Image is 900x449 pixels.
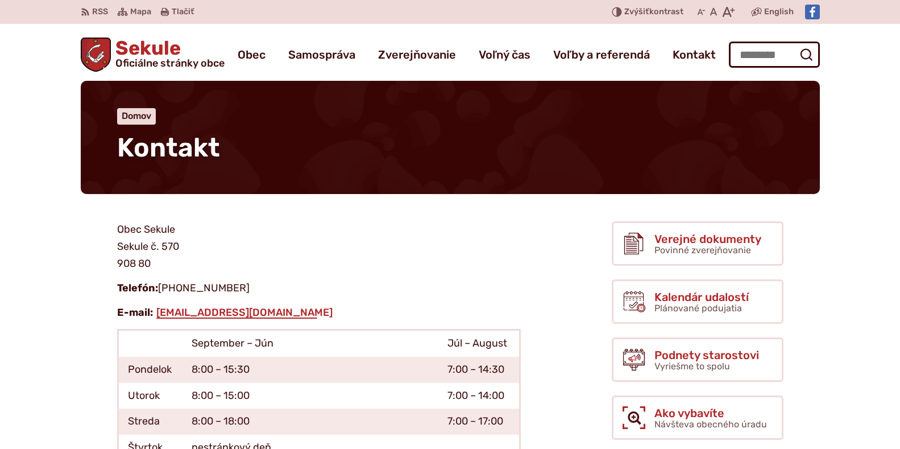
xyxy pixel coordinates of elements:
span: Tlačiť [172,7,194,17]
span: Kalendár udalostí [654,291,749,303]
span: Ako vybavíte [654,407,767,419]
td: 7:00 – 14:00 [438,383,520,409]
a: Verejné dokumenty Povinné zverejňovanie [612,221,783,266]
td: 8:00 – 15:00 [183,383,438,409]
span: Oficiálne stránky obce [115,58,225,68]
td: 8:00 – 15:30 [183,357,438,383]
td: Júl – August [438,330,520,357]
img: Prejsť na Facebook stránku [805,5,820,19]
span: kontrast [624,7,683,17]
td: September – Jún [183,330,438,357]
span: Návšteva obecného úradu [654,419,767,430]
span: Zvýšiť [624,7,649,17]
span: Povinné zverejňovanie [654,245,751,256]
a: Kontakt [673,39,716,71]
span: Verejné dokumenty [654,233,761,245]
span: Kontakt [117,132,220,163]
p: Na zabezpečenie funkčnosti a anonymnú analýzu návštevnosti táto webstránka ukladá do vášho prehli... [32,283,186,358]
a: Voľný čas [479,39,530,71]
a: [EMAIL_ADDRESS][DOMAIN_NAME] [155,306,334,319]
span: Plánované podujatia [654,303,742,314]
span: English [764,5,794,19]
a: Samospráva [288,39,355,71]
a: Logo Sekule, prejsť na domovskú stránku. [81,38,225,72]
span: RSS [92,5,108,19]
button: Odmietnuť [32,397,103,417]
p: Obec Sekule Sekule č. 570 908 80 [117,221,521,272]
img: Prejsť na domovskú stránku [81,38,111,72]
span: Sekule [111,39,225,68]
a: Voľby a referendá [553,39,650,71]
span: Prispôsobiť [118,401,176,413]
button: Prispôsobiť [108,397,186,417]
a: English [762,5,796,19]
a: Podnety starostovi Vyriešme to spolu [612,337,783,382]
a: Domov [122,110,151,121]
span: Podnety starostovi [654,349,759,361]
a: Kalendár udalostí Plánované podujatia [612,279,783,324]
td: 7:00 – 14:30 [438,357,520,383]
a: Zverejňovanie [378,39,456,71]
span: Prijať anonymné [68,376,150,388]
td: 7:00 – 17:00 [438,409,520,435]
p: [PHONE_NUMBER] [117,280,521,297]
span: Odmietnuť [41,401,94,413]
button: Prijať anonymné [32,372,186,392]
a: Obec [238,39,266,71]
td: 8:00 – 18:00 [183,409,438,435]
span: Mapa [130,5,151,19]
a: Ako vybavíte Návšteva obecného úradu [612,396,783,440]
span: Vyriešme to spolu [654,361,730,372]
a: na tomto odkaze [74,345,150,356]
